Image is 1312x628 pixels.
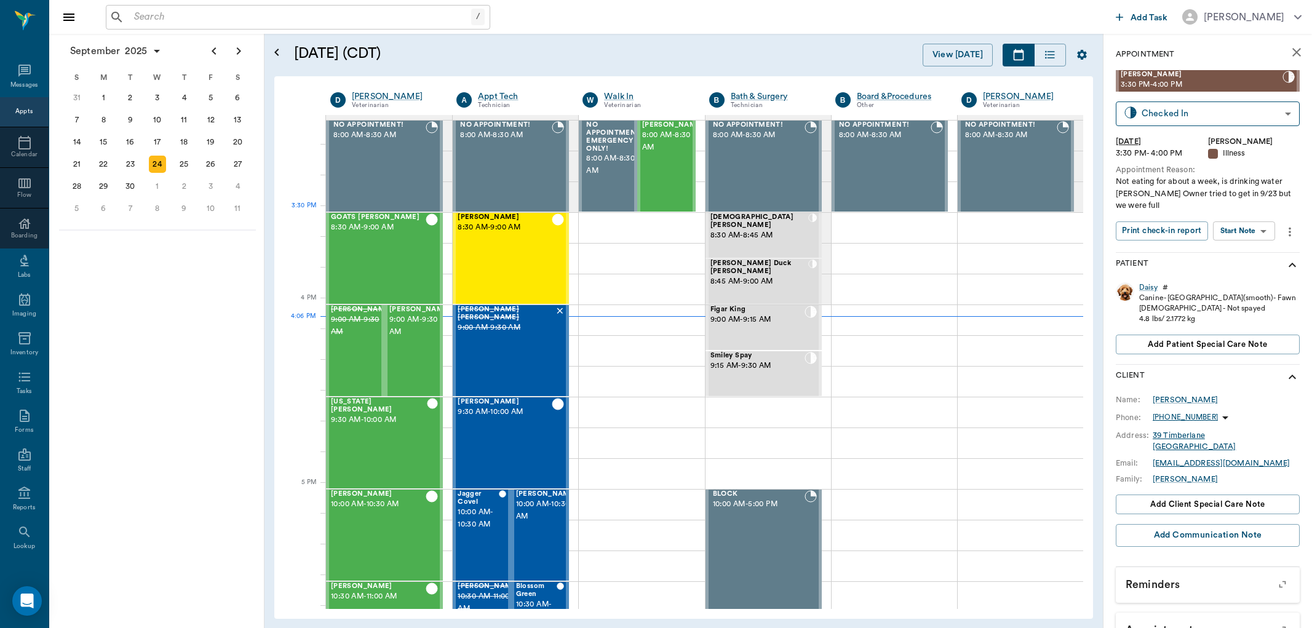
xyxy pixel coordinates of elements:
svg: show more [1285,370,1300,384]
div: Canine - [GEOGRAPHIC_DATA](smooth) - Fawn [1139,293,1296,303]
span: 9:15 AM - 9:30 AM [710,360,805,372]
svg: show more [1285,258,1300,272]
div: Tasks [17,387,32,396]
div: Monday, September 15, 2025 [95,133,112,151]
div: A [456,92,472,108]
span: 8:00 AM - 8:30 AM [460,129,552,141]
div: CANCELED, 9:00 AM - 9:30 AM [326,304,384,397]
img: Profile Image [1116,282,1134,301]
a: Daisy [1139,282,1158,293]
div: BOOKED, 8:00 AM - 8:30 AM [958,120,1074,212]
h5: [DATE] (CDT) [294,44,617,63]
div: Tuesday, September 2, 2025 [122,89,139,106]
div: CHECKED_OUT, 9:30 AM - 10:00 AM [326,397,443,489]
div: Saturday, September 27, 2025 [229,156,246,173]
div: Saturday, September 20, 2025 [229,133,246,151]
div: M [90,68,117,87]
div: Start Note [1220,224,1256,238]
p: [PHONE_NUMBER] [1153,412,1218,423]
span: Figar King [710,306,805,314]
div: Veterinarian [604,100,690,111]
div: S [224,68,251,87]
div: Inventory [10,348,38,357]
span: September [68,42,122,60]
p: Client [1116,370,1145,384]
a: Appt Tech [478,90,564,103]
div: CHECKED_IN, 8:00 AM - 8:30 AM [637,120,696,212]
div: Tuesday, September 23, 2025 [122,156,139,173]
div: Phone: [1116,412,1153,423]
span: NO APPOINTMENT! [713,121,805,129]
button: View [DATE] [923,44,993,66]
div: Thursday, September 11, 2025 [175,111,193,129]
div: [DATE] [1116,136,1208,148]
a: [PERSON_NAME] [352,90,438,103]
div: Name: [1116,394,1153,405]
a: [PERSON_NAME] [1153,474,1218,485]
div: Friday, October 10, 2025 [202,200,220,217]
div: Tuesday, September 9, 2025 [122,111,139,129]
div: Wednesday, September 10, 2025 [149,111,166,129]
input: Search [129,9,471,26]
span: 8:30 AM - 9:00 AM [458,221,552,234]
button: September2025 [64,39,168,63]
span: 10:00 AM - 5:00 PM [713,498,805,511]
div: CHECKED_OUT, 10:00 AM - 10:30 AM [326,489,443,581]
div: Reports [13,503,36,512]
span: [PERSON_NAME] [331,490,426,498]
a: 39 Timberlane[GEOGRAPHIC_DATA] [1153,432,1236,450]
button: Next page [226,39,251,63]
div: NO_SHOW, 9:00 AM - 9:30 AM [453,304,569,397]
button: Print check-in report [1116,221,1208,240]
span: 8:45 AM - 9:00 AM [710,276,809,288]
span: Add patient Special Care Note [1148,338,1267,351]
div: Friday, September 19, 2025 [202,133,220,151]
div: Tuesday, September 16, 2025 [122,133,139,151]
span: 9:00 AM - 9:30 AM [389,314,451,338]
div: Not eating for about a week, is drinking water [PERSON_NAME] Owner tried to get in 9/23 but we we... [1116,176,1300,212]
a: [EMAIL_ADDRESS][DOMAIN_NAME] [1153,459,1290,467]
span: 9:00 AM - 9:30 AM [458,322,555,334]
div: [PERSON_NAME] [1208,136,1300,148]
div: Wednesday, October 8, 2025 [149,200,166,217]
div: Monday, September 29, 2025 [95,178,112,195]
div: Messages [10,81,39,90]
button: Add patient Special Care Note [1116,335,1300,354]
div: D [330,92,346,108]
div: 4.8 lbs / 2.1772 kg [1139,314,1296,324]
span: [PERSON_NAME] [PERSON_NAME] [458,306,555,322]
p: Reminders [1116,567,1300,598]
div: BOOKED, 8:00 AM - 8:30 AM [453,120,569,212]
span: 10:30 AM - 11:00 AM [331,590,426,603]
button: Previous page [202,39,226,63]
div: / [471,9,485,25]
div: Saturday, September 6, 2025 [229,89,246,106]
div: Sunday, August 31, 2025 [68,89,85,106]
div: 4 PM [284,292,316,322]
div: Checked In [1142,106,1280,121]
button: more [1280,221,1300,242]
button: Close drawer [57,5,81,30]
div: Walk In [604,90,690,103]
button: Open calendar [269,29,284,76]
div: Sunday, September 21, 2025 [68,156,85,173]
span: [PERSON_NAME] [642,121,704,129]
div: Monday, September 22, 2025 [95,156,112,173]
div: CHECKED_IN, 9:15 AM - 9:30 AM [706,351,822,397]
div: Technician [731,100,817,111]
div: CHECKED_OUT, 8:30 AM - 9:00 AM [453,212,569,304]
div: CHECKED_OUT, 9:00 AM - 9:30 AM [384,304,443,397]
div: BOOKED, 8:00 AM - 8:30 AM [326,120,443,212]
span: 8:00 AM - 8:30 AM [333,129,426,141]
div: [PERSON_NAME] [983,90,1069,103]
div: Veterinarian [983,100,1069,111]
div: Appointment Reason: [1116,164,1300,176]
span: NO APPOINTMENT! [965,121,1057,129]
div: CHECKED_IN, 8:45 AM - 9:00 AM [706,258,822,304]
span: 8:00 AM - 8:30 AM [965,129,1057,141]
div: W [582,92,598,108]
div: 3:30 PM - 4:00 PM [1116,148,1208,159]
